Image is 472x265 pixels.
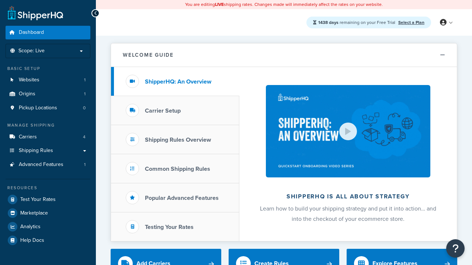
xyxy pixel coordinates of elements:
[84,162,86,168] span: 1
[19,91,35,97] span: Origins
[19,105,57,111] span: Pickup Locations
[20,210,48,216] span: Marketplace
[20,224,41,230] span: Analytics
[20,197,56,203] span: Test Your Rates
[6,73,90,87] li: Websites
[123,52,174,58] h2: Welcome Guide
[111,43,457,67] button: Welcome Guide
[19,29,44,36] span: Dashboard
[215,1,224,8] b: LIVE
[145,78,211,85] h3: ShipperHQ: An Overview
[145,107,181,114] h3: Carrier Setup
[84,77,86,83] span: 1
[6,87,90,101] li: Origins
[318,19,339,26] strong: 1438 days
[6,87,90,101] a: Origins1
[145,224,194,230] h3: Testing Your Rates
[84,91,86,97] span: 1
[6,26,90,39] a: Dashboard
[19,77,39,83] span: Websites
[266,85,430,177] img: ShipperHQ is all about strategy
[6,130,90,144] a: Carriers4
[145,195,219,201] h3: Popular Advanced Features
[19,162,63,168] span: Advanced Features
[6,144,90,158] a: Shipping Rules
[19,134,37,140] span: Carriers
[18,48,45,54] span: Scope: Live
[19,148,53,154] span: Shipping Rules
[145,166,210,172] h3: Common Shipping Rules
[398,19,424,26] a: Select a Plan
[6,158,90,172] a: Advanced Features1
[6,73,90,87] a: Websites1
[6,130,90,144] li: Carriers
[6,158,90,172] li: Advanced Features
[6,206,90,220] a: Marketplace
[6,185,90,191] div: Resources
[83,134,86,140] span: 4
[259,193,437,200] h2: ShipperHQ is all about strategy
[20,237,44,244] span: Help Docs
[6,122,90,128] div: Manage Shipping
[318,19,396,26] span: remaining on your Free Trial
[6,101,90,115] a: Pickup Locations0
[6,220,90,233] a: Analytics
[446,239,465,258] button: Open Resource Center
[6,66,90,72] div: Basic Setup
[6,193,90,206] a: Test Your Rates
[6,101,90,115] li: Pickup Locations
[260,204,436,223] span: Learn how to build your shipping strategy and put it into action… and into the checkout of your e...
[6,234,90,247] a: Help Docs
[145,137,211,143] h3: Shipping Rules Overview
[83,105,86,111] span: 0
